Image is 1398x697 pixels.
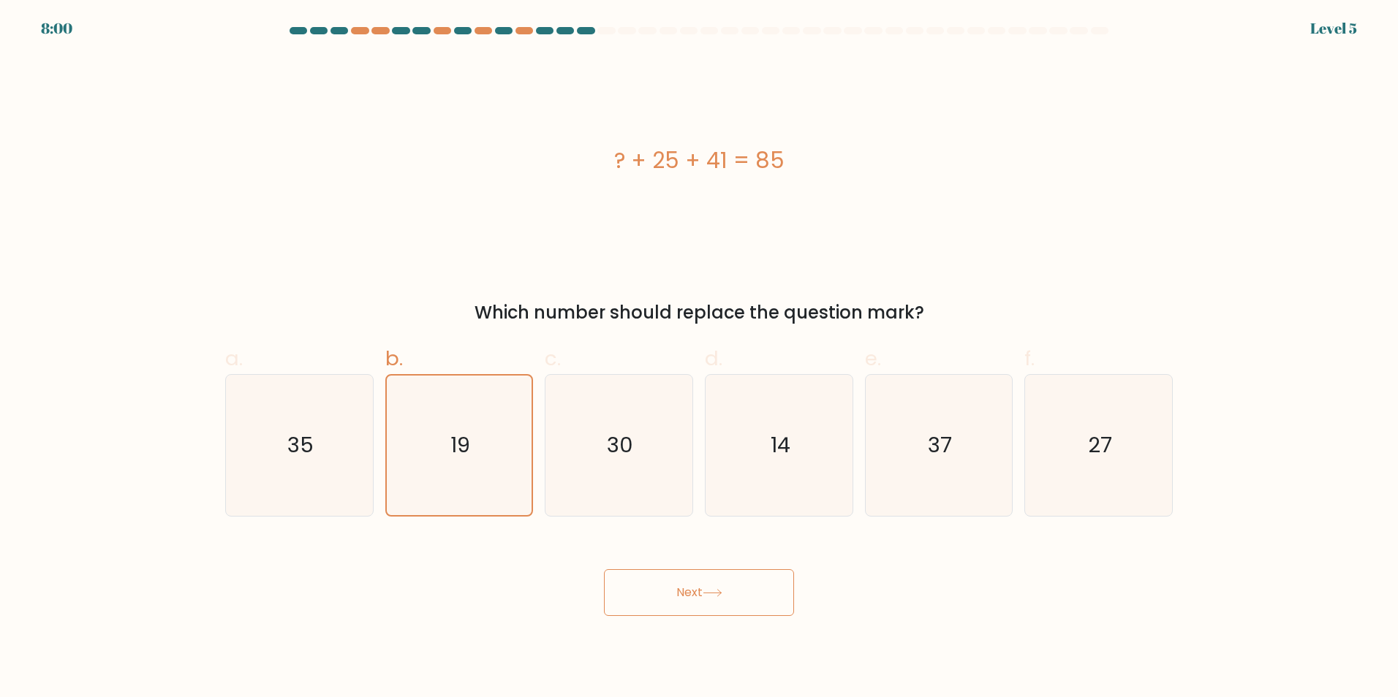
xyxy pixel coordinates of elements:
text: 37 [928,430,952,460]
text: 30 [608,430,634,460]
text: 27 [1088,430,1112,460]
text: 14 [771,430,790,460]
div: ? + 25 + 41 = 85 [225,144,1173,177]
text: 19 [450,430,470,460]
text: 35 [287,430,314,460]
div: Level 5 [1310,18,1357,39]
div: Which number should replace the question mark? [234,300,1164,326]
span: e. [865,344,881,373]
span: f. [1024,344,1035,373]
span: b. [385,344,403,373]
span: d. [705,344,722,373]
span: a. [225,344,243,373]
span: c. [545,344,561,373]
button: Next [604,569,794,616]
div: 8:00 [41,18,72,39]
